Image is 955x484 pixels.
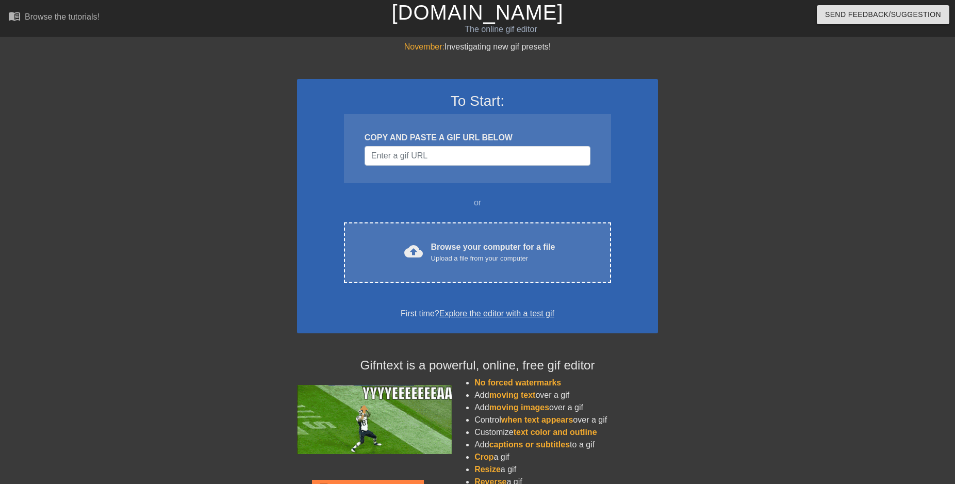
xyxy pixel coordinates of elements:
[310,308,645,320] div: First time?
[365,132,590,144] div: COPY AND PASTE A GIF URL BELOW
[474,389,658,401] li: Add over a gif
[323,23,678,36] div: The online gif editor
[297,358,658,373] h4: Gifntext is a powerful, online, free gif editor
[474,378,561,387] span: No forced watermarks
[825,8,941,21] span: Send Feedback/Suggestion
[391,1,563,24] a: [DOMAIN_NAME]
[489,440,570,449] span: captions or subtitles
[474,414,658,426] li: Control over a gif
[365,146,590,166] input: Username
[474,453,493,461] span: Crop
[474,426,658,439] li: Customize
[8,10,100,26] a: Browse the tutorials!
[474,401,658,414] li: Add over a gif
[404,42,444,51] span: November:
[474,451,658,463] li: a gif
[817,5,949,24] button: Send Feedback/Suggestion
[474,439,658,451] li: Add to a gif
[310,92,645,110] h3: To Start:
[439,309,554,318] a: Explore the editor with a test gif
[25,12,100,21] div: Browse the tutorials!
[404,242,423,261] span: cloud_upload
[431,253,555,264] div: Upload a file from your computer
[489,403,549,412] span: moving images
[514,428,597,437] span: text color and outline
[297,385,452,454] img: football_small.gif
[474,465,501,474] span: Resize
[501,415,573,424] span: when text appears
[489,391,536,399] span: moving text
[474,463,658,476] li: a gif
[8,10,21,22] span: menu_book
[324,197,631,209] div: or
[431,241,555,264] div: Browse your computer for a file
[297,41,658,53] div: Investigating new gif presets!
